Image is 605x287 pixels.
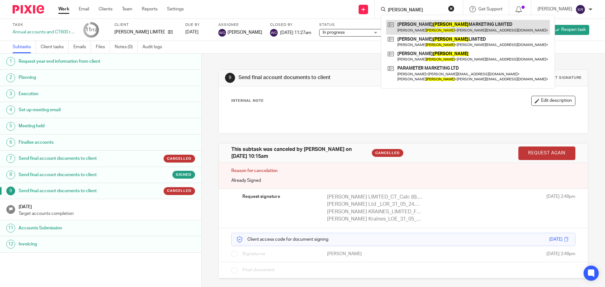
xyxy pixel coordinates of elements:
[327,208,422,215] p: [PERSON_NAME] KRAINES_LIMITED_FullAccounts_2024.pdf
[6,154,15,163] div: 7
[478,7,503,11] span: Get Support
[73,41,91,53] a: Emails
[372,149,403,157] div: Cancelled
[114,29,165,35] p: [PERSON_NAME] LIMITED
[327,201,422,208] p: [PERSON_NAME] Ltd _LOR_31_05_24.pdf
[242,267,274,273] span: Final document
[270,22,311,27] label: Closed by
[228,29,262,36] span: [PERSON_NAME]
[242,193,280,200] span: Request signature
[6,122,15,131] div: 5
[242,251,265,257] span: Signatures
[19,73,136,82] h1: Planning
[538,6,572,12] p: [PERSON_NAME]
[41,41,69,53] a: Client tasks
[239,74,417,81] h1: Send final account documents to client
[19,170,136,180] h1: Send final account documents to client
[6,170,15,179] div: 8
[19,223,136,233] h1: Accounts Submission
[99,6,112,12] a: Clients
[218,22,262,27] label: Assignee
[114,22,177,27] label: Client
[327,215,422,223] p: [PERSON_NAME] Kraines_LOE_31_05_2024.pdf
[79,6,89,12] a: Email
[231,177,575,184] p: Already Signed
[6,57,15,66] div: 1
[19,57,136,66] h1: Request year end information from client
[122,6,132,12] a: Team
[19,239,136,249] h1: Invoicing
[323,30,345,35] span: In progress
[19,186,136,196] h1: Send final account documents to client
[546,193,575,223] span: [DATE] 2:48pm
[6,240,15,249] div: 12
[319,22,382,27] label: Status
[167,156,192,161] span: Cancelled
[270,29,278,37] img: svg%3E
[58,6,69,12] a: Work
[167,188,192,193] span: Cancelled
[6,138,15,147] div: 6
[19,154,136,163] h1: Send final account documents to client
[185,29,210,35] div: [DATE]
[6,73,15,82] div: 2
[551,25,589,35] a: Reopen task
[185,22,210,27] label: Due by
[115,41,138,53] a: Notes (0)
[231,98,264,103] p: Internal Note
[19,202,195,210] h1: [DATE]
[231,146,367,160] h1: This subtask was canceled by [PERSON_NAME] on [DATE] 10:15am
[280,30,311,35] span: [DATE] 11:27am
[218,29,226,37] img: svg%3E
[387,8,444,13] input: Search
[13,5,44,14] img: Pixie
[6,89,15,98] div: 3
[6,187,15,195] div: 9
[142,6,158,12] a: Reports
[549,236,562,243] div: [DATE]
[96,41,110,53] a: Files
[176,172,192,177] span: Signed
[231,168,575,174] h3: Reason for cancelation
[13,22,76,27] label: Task
[575,4,585,14] img: svg%3E
[19,138,136,147] h1: Finalise accounts
[142,41,167,53] a: Audit logs
[225,73,235,83] div: 9
[561,26,586,33] span: Reopen task
[518,146,575,160] a: Request again
[19,121,136,131] h1: Meeting held
[91,28,97,32] small: /12
[6,106,15,114] div: 4
[19,105,136,115] h1: Set up meeting email
[6,224,15,232] div: 11
[236,236,328,243] p: Client access code for document signing
[327,193,422,201] p: [PERSON_NAME] LIMITED_CT_Calc (6).pdf
[19,89,136,99] h1: Execution
[546,251,575,257] span: [DATE] 2:48pm
[531,96,575,106] button: Edit description
[85,26,97,33] div: 11
[19,210,195,217] p: Target accounts completion
[13,41,36,53] a: Subtasks
[327,251,403,257] p: [PERSON_NAME]
[448,5,454,12] button: Clear
[13,29,76,35] div: Annual accounts and CT600 return - [DATE]
[167,6,184,12] a: Settings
